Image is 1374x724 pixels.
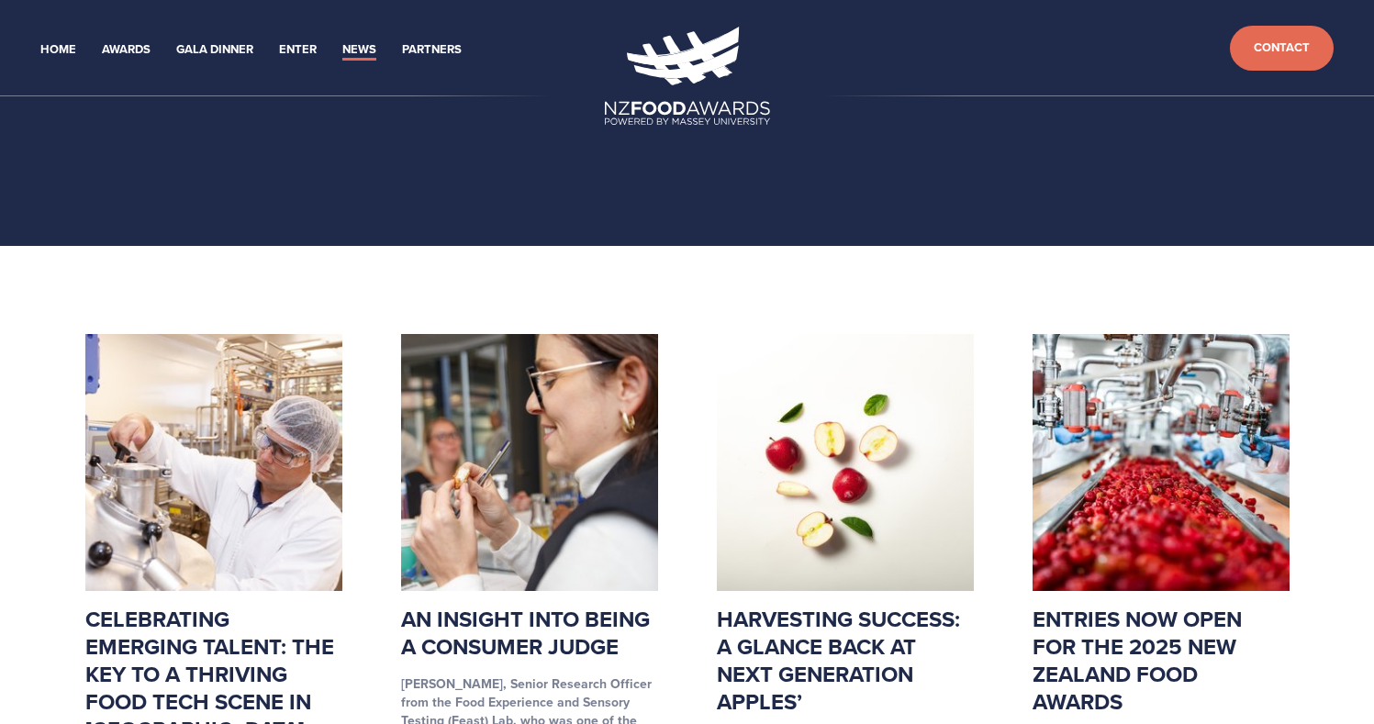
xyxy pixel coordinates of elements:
[401,334,658,591] img: An insight into being a consumer judge
[1230,26,1334,71] a: Contact
[1033,603,1242,718] a: Entries now open for the 2025 New Zealand Food Awards
[717,603,960,718] a: Harvesting success: A glance back at Next Generation Apples’
[402,39,462,61] a: Partners
[717,334,974,591] img: Harvesting success: A glance back at Next Generation Apples’
[40,39,76,61] a: Home
[85,334,342,591] img: Celebrating Emerging Talent: The Key to a thriving food tech scene in New Zealand
[401,603,650,663] a: An insight into being a consumer judge
[176,39,253,61] a: Gala Dinner
[1033,334,1290,591] img: Entries now open for the 2025 New Zealand Food Awards
[279,39,317,61] a: Enter
[342,39,376,61] a: News
[102,39,151,61] a: Awards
